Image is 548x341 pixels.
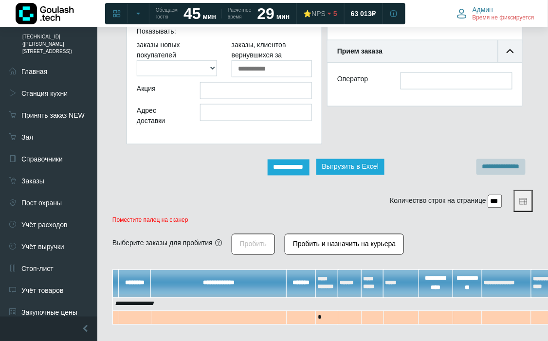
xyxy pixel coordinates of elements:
div: Показывать: [129,25,319,40]
img: collapse [507,48,514,55]
p: Поместите палец на сканер [112,217,533,224]
button: Выгрузить в Excel [316,159,385,175]
div: ⭐ [303,9,326,18]
a: Обещаем гостю 45 мин Расчетное время 29 мин [150,5,295,22]
img: Логотип компании Goulash.tech [16,3,74,24]
button: Пробить [232,234,275,255]
div: Адрес доставки [129,104,193,129]
a: ⭐NPS 5 [297,5,343,22]
span: Админ [473,5,493,14]
span: Обещаем гостю [156,7,178,20]
strong: 29 [257,5,275,22]
label: Количество строк на странице [390,196,487,206]
a: 63 013 ₽ [345,5,382,22]
button: Админ Время не фиксируется [451,3,540,24]
span: Время не фиксируется [473,14,534,22]
span: NPS [311,10,326,18]
div: Акция [129,82,193,99]
b: Прием заказа [337,47,383,55]
span: 5 [333,9,337,18]
span: мин [203,13,216,20]
label: Оператор [337,74,368,84]
button: Пробить и назначить на курьера [285,234,404,255]
span: ₽ [372,9,376,18]
span: Расчетное время [228,7,251,20]
div: заказы, клиентов вернувшихся за [224,40,319,77]
div: заказы новых покупателей [129,40,224,77]
div: Выберите заказы для пробития [112,238,213,249]
span: мин [276,13,290,20]
span: 63 013 [351,9,372,18]
strong: 45 [183,5,201,22]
